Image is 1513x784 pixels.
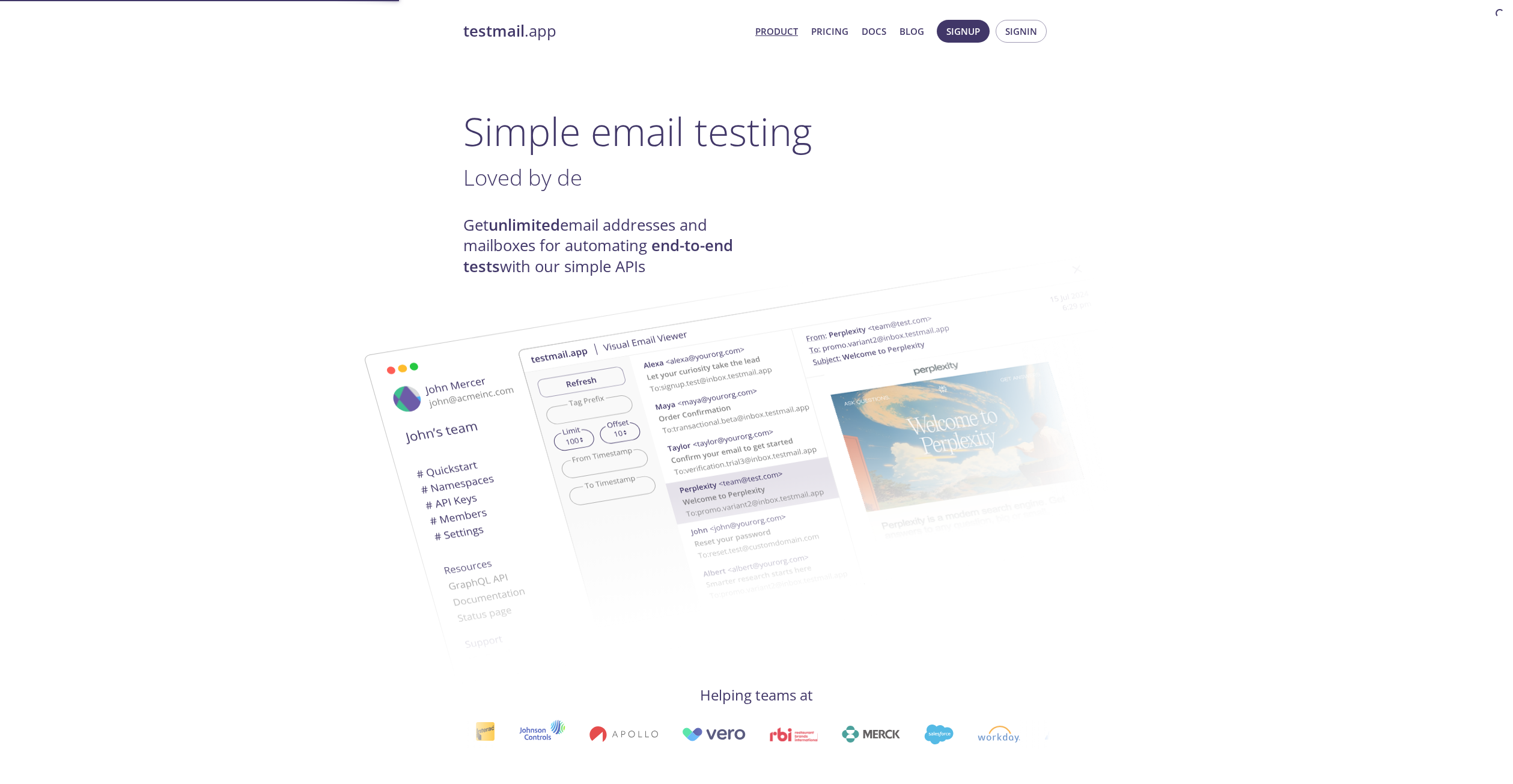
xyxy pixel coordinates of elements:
span: Signup [946,23,980,39]
img: testmail-email-viewer [517,239,1166,646]
img: testmail-email-viewer [319,278,968,685]
strong: end-to-end tests [463,235,733,276]
img: rbi [770,728,818,741]
h4: Helping teams at [463,685,1050,705]
span: Signin [1005,23,1037,39]
img: salesforce [924,725,953,744]
h4: Get email addresses and mailboxes for automating with our simple APIs [463,215,757,277]
a: Blog [900,23,924,39]
img: apollo [589,726,658,743]
img: vero [682,728,746,741]
strong: testmail [463,20,525,41]
button: Signin [996,20,1047,43]
button: Signup [937,20,990,43]
span: Loved by de [463,162,582,192]
h1: Simple email testing [463,108,1050,154]
strong: unlimited [489,214,560,236]
a: Pricing [811,23,848,39]
a: Docs [862,23,886,39]
img: workday [978,726,1020,743]
img: merck [842,726,900,743]
img: johnsoncontrols [519,720,565,749]
a: Product [755,23,798,39]
a: testmail.app [463,21,746,41]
